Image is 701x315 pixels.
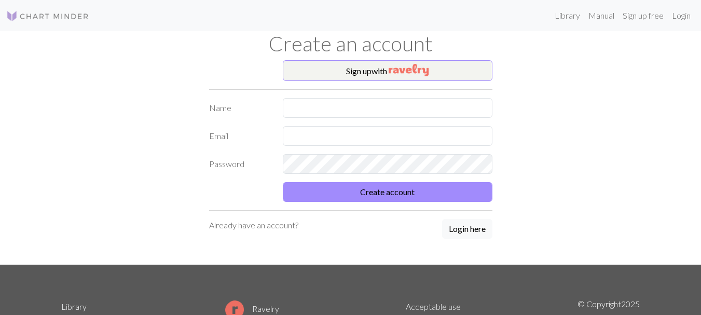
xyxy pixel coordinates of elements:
button: Login here [442,219,492,239]
p: Already have an account? [209,219,298,231]
a: Library [551,5,584,26]
a: Login here [442,219,492,240]
a: Library [61,302,87,311]
a: Ravelry [225,304,279,313]
img: Ravelry [389,64,429,76]
a: Login [668,5,695,26]
a: Manual [584,5,618,26]
a: Sign up free [618,5,668,26]
label: Password [203,154,277,174]
img: Logo [6,10,89,22]
button: Create account [283,182,492,202]
h1: Create an account [55,31,647,56]
label: Name [203,98,277,118]
label: Email [203,126,277,146]
a: Acceptable use [406,302,461,311]
button: Sign upwith [283,60,492,81]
